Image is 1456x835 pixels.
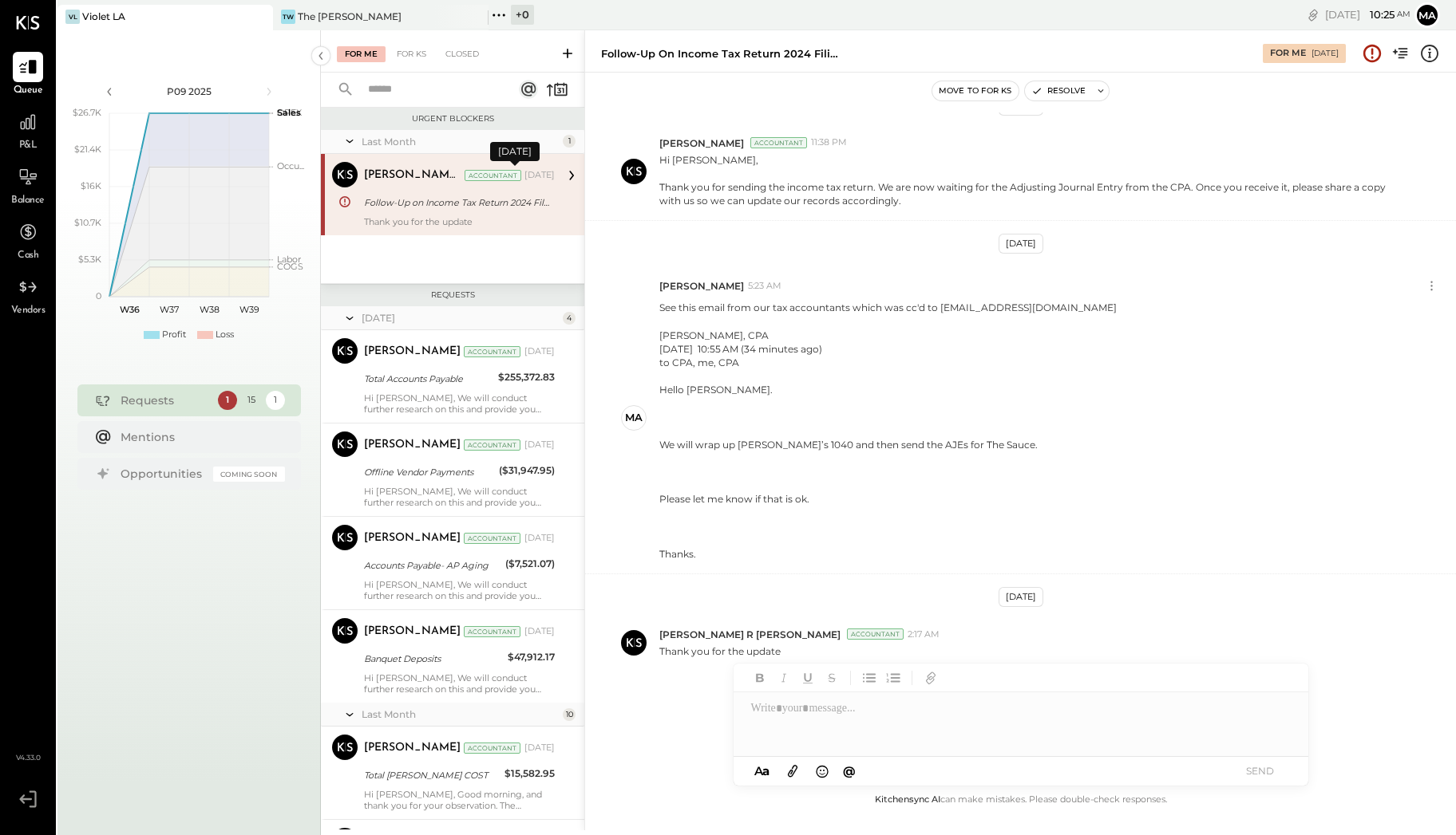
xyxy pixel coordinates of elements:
div: For Me [337,46,386,62]
div: Mentions [121,429,277,445]
div: 1 [218,391,237,410]
p: Hi [PERSON_NAME], [659,153,1404,208]
div: Offline Vendor Payments [364,464,494,480]
div: Violet LA [82,10,125,23]
span: P&L [19,139,38,153]
div: For KS [389,46,434,62]
text: W36 [119,304,139,315]
text: $10.7K [74,217,101,228]
span: a [762,763,770,778]
div: Last Month [362,135,559,148]
div: [DATE] [524,439,555,451]
button: Strikethrough [821,668,842,688]
div: [PERSON_NAME], CPA [DATE] 10:55 AM (34 minutes ago) to CPA, me, CPA Hello [PERSON_NAME]. We will ... [659,329,1117,561]
span: 2:17 AM [908,628,940,641]
div: ($7,521.07) [505,556,555,572]
div: Thank you for the update [364,216,555,227]
div: [DATE] [524,532,555,545]
text: 0 [96,290,101,301]
div: + 0 [511,5,534,25]
button: SEND [1228,760,1292,782]
div: Urgent Blockers [329,113,576,124]
div: Accountant [464,626,520,637]
div: Ma [625,410,643,425]
div: [DATE] [524,625,555,638]
div: [DATE] [999,587,1043,607]
a: Balance [1,162,55,208]
div: ($31,947.95) [499,463,555,479]
div: [DATE] [524,345,555,358]
p: Thank you for the update [659,644,781,658]
div: Accountant [464,742,520,754]
div: Follow-Up on Income Tax Return 2024 Filing and Required Documents [601,46,841,61]
div: [PERSON_NAME] R [PERSON_NAME] [364,167,461,183]
span: @ [843,763,856,778]
div: [DATE] [999,234,1043,254]
span: 11:38 PM [811,136,847,149]
button: @ [838,761,861,781]
p: See this email from our tax accountants which was cc'd to [EMAIL_ADDRESS][DOMAIN_NAME] [659,301,1117,561]
div: Accountant [847,628,904,640]
div: $15,582.95 [504,766,555,782]
div: P09 2025 [121,85,257,98]
div: [DATE] [1325,7,1410,22]
div: Thank you for sending the income tax return. We are now waiting for the Adjusting Journal Entry f... [659,180,1404,207]
button: Ordered List [883,668,904,688]
div: [DATE] [362,311,559,325]
span: Vendors [11,304,45,318]
div: $47,912.17 [508,649,555,665]
button: Aa [750,762,775,780]
button: Underline [797,668,818,688]
div: 15 [242,391,261,410]
div: Hi [PERSON_NAME], We will conduct further research on this and provide you with an update next we... [364,579,555,601]
div: Requests [329,289,576,301]
button: Ma [1414,2,1440,28]
div: Profit [162,329,186,341]
div: [PERSON_NAME] [364,437,461,453]
text: Sales [277,107,301,118]
button: Add URL [920,668,941,688]
button: Unordered List [859,668,880,688]
div: For Me [1270,47,1306,60]
div: Coming Soon [213,467,285,482]
button: Bold [750,668,770,688]
span: 5:23 AM [748,280,781,293]
div: Opportunities [121,466,205,482]
text: COGS [277,261,303,272]
div: Follow-Up on Income Tax Return 2024 Filing and Required Documents [364,195,550,211]
div: [PERSON_NAME] [364,624,461,640]
div: Requests [121,392,210,408]
text: $16K [81,180,101,191]
div: Hi [PERSON_NAME], We will conduct further research on this and provide you with an update next we... [364,486,555,508]
div: Accountant [464,439,520,451]
div: Accountant [464,346,520,357]
a: P&L [1,107,55,153]
a: Cash [1,217,55,263]
div: [PERSON_NAME] [364,740,461,756]
div: Hi [PERSON_NAME], We will conduct further research on this and provide you with an update next we... [364,392,555,415]
span: [PERSON_NAME] R [PERSON_NAME] [659,628,841,641]
a: Vendors [1,272,55,318]
text: $21.4K [74,144,101,155]
div: 10 [563,708,576,721]
text: W39 [239,304,259,315]
div: [DATE] [1312,48,1339,59]
text: $26.7K [73,107,101,118]
div: Accountant [750,137,807,148]
div: [PERSON_NAME] [364,344,461,360]
span: [PERSON_NAME] [659,136,744,150]
div: Accountant [464,533,520,544]
div: Hi [PERSON_NAME], Good morning, and thank you for your observation. The beverage cost is already ... [364,789,555,811]
div: copy link [1305,6,1321,23]
div: TW [281,10,295,24]
text: W38 [199,304,219,315]
div: VL [65,10,80,24]
span: Cash [18,249,38,263]
div: [DATE] [524,169,555,182]
div: [PERSON_NAME] [364,530,461,546]
span: Balance [11,194,45,208]
button: Italic [773,668,794,688]
div: Closed [437,46,487,62]
div: $255,372.83 [498,369,555,385]
div: 1 [563,135,576,148]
